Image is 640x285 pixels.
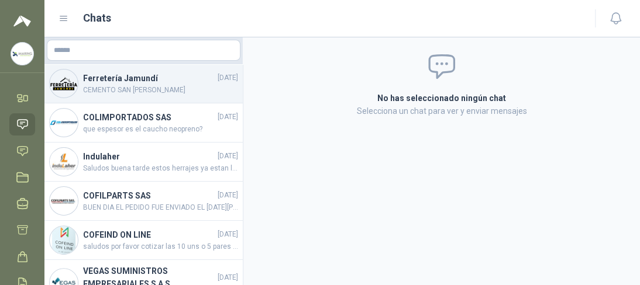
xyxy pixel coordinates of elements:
span: que espesor es el caucho neopreno? [83,124,238,135]
a: Company LogoFerretería Jamundí[DATE]CEMENTO SAN [PERSON_NAME] [44,64,243,103]
h4: COFILPARTS SAS [83,189,215,202]
img: Company Logo [50,226,78,254]
span: [DATE] [218,229,238,240]
span: [DATE] [218,151,238,162]
h2: No has seleccionado ningún chat [257,92,626,105]
img: Company Logo [50,187,78,215]
span: [DATE] [218,272,238,283]
h4: COFEIND ON LINE [83,228,215,241]
h4: Indulaher [83,150,215,163]
img: Company Logo [11,43,33,65]
img: Company Logo [50,69,78,98]
img: Logo peakr [13,14,31,28]
h4: Ferretería Jamundí [83,72,215,85]
img: Company Logo [50,148,78,176]
span: [DATE] [218,72,238,84]
span: [DATE] [218,112,238,123]
h4: COLIMPORTADOS SAS [83,111,215,124]
span: saludos por favor cotizar las 10 uns o 5 pares para adjudicar [83,241,238,252]
a: Company LogoIndulaher[DATE]Saludos buena tarde estos herrajes ya estan listos por favor progamar ... [44,142,243,182]
span: Saludos buena tarde estos herrajes ya estan listos por favor progamar el transporte de par te de ... [83,163,238,174]
p: Selecciona un chat para ver y enviar mensajes [257,105,626,117]
img: Company Logo [50,109,78,137]
a: Company LogoCOLIMPORTADOS SAS[DATE]que espesor es el caucho neopreno? [44,103,243,142]
a: Company LogoCOFILPARTS SAS[DATE]BUEN DIA EL PEDIDO FUE ENVIADO EL [DATE][PERSON_NAME] PERO YA ME ... [44,182,243,221]
a: Company LogoCOFEIND ON LINE[DATE]saludos por favor cotizar las 10 uns o 5 pares para adjudicar [44,221,243,260]
span: BUEN DIA EL PEDIDO FUE ENVIADO EL [DATE][PERSON_NAME] PERO YA ME COMUNICO CON LA TRANSPORTADORA P... [83,202,238,213]
span: [DATE] [218,190,238,201]
h1: Chats [83,10,111,26]
span: CEMENTO SAN [PERSON_NAME] [83,85,238,96]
